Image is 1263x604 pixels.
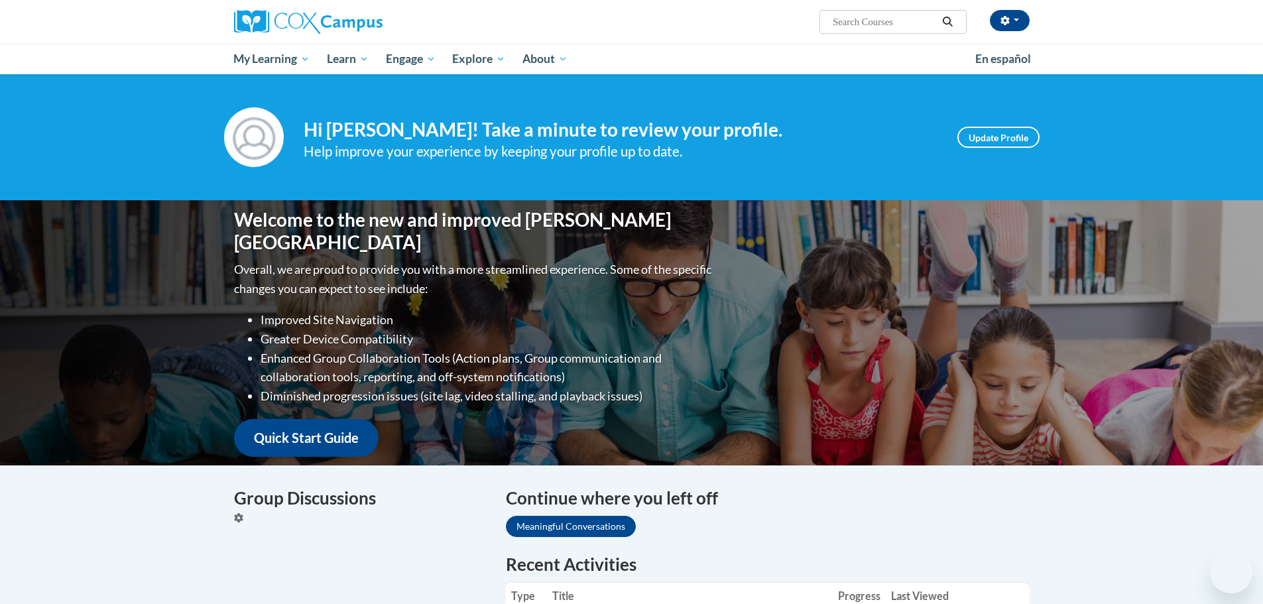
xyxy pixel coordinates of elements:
a: En español [967,45,1040,73]
h1: Recent Activities [506,552,1030,576]
a: Update Profile [957,127,1040,148]
img: Cox Campus [234,10,383,34]
span: Explore [452,51,505,67]
h4: Continue where you left off [506,485,1030,511]
a: Learn [318,44,377,74]
li: Diminished progression issues (site lag, video stalling, and playback issues) [261,387,715,406]
a: Engage [377,44,444,74]
div: Help improve your experience by keeping your profile up to date. [304,141,937,162]
a: About [514,44,576,74]
span: Learn [327,51,369,67]
iframe: Button to launch messaging window [1210,551,1252,593]
h1: Welcome to the new and improved [PERSON_NAME][GEOGRAPHIC_DATA] [234,209,715,253]
span: About [522,51,568,67]
span: My Learning [233,51,310,67]
span: En español [975,52,1031,66]
a: Meaningful Conversations [506,516,636,537]
input: Search Courses [831,14,937,30]
button: Search [937,14,957,30]
a: Explore [444,44,514,74]
img: Profile Image [224,107,284,167]
li: Enhanced Group Collaboration Tools (Action plans, Group communication and collaboration tools, re... [261,349,715,387]
h4: Hi [PERSON_NAME]! Take a minute to review your profile. [304,119,937,141]
p: Overall, we are proud to provide you with a more streamlined experience. Some of the specific cha... [234,260,715,298]
a: Quick Start Guide [234,419,379,457]
li: Greater Device Compatibility [261,330,715,349]
a: Cox Campus [234,10,486,34]
div: Main menu [214,44,1050,74]
button: Account Settings [990,10,1030,31]
a: My Learning [225,44,319,74]
li: Improved Site Navigation [261,310,715,330]
span: Engage [386,51,436,67]
h4: Group Discussions [234,485,486,511]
